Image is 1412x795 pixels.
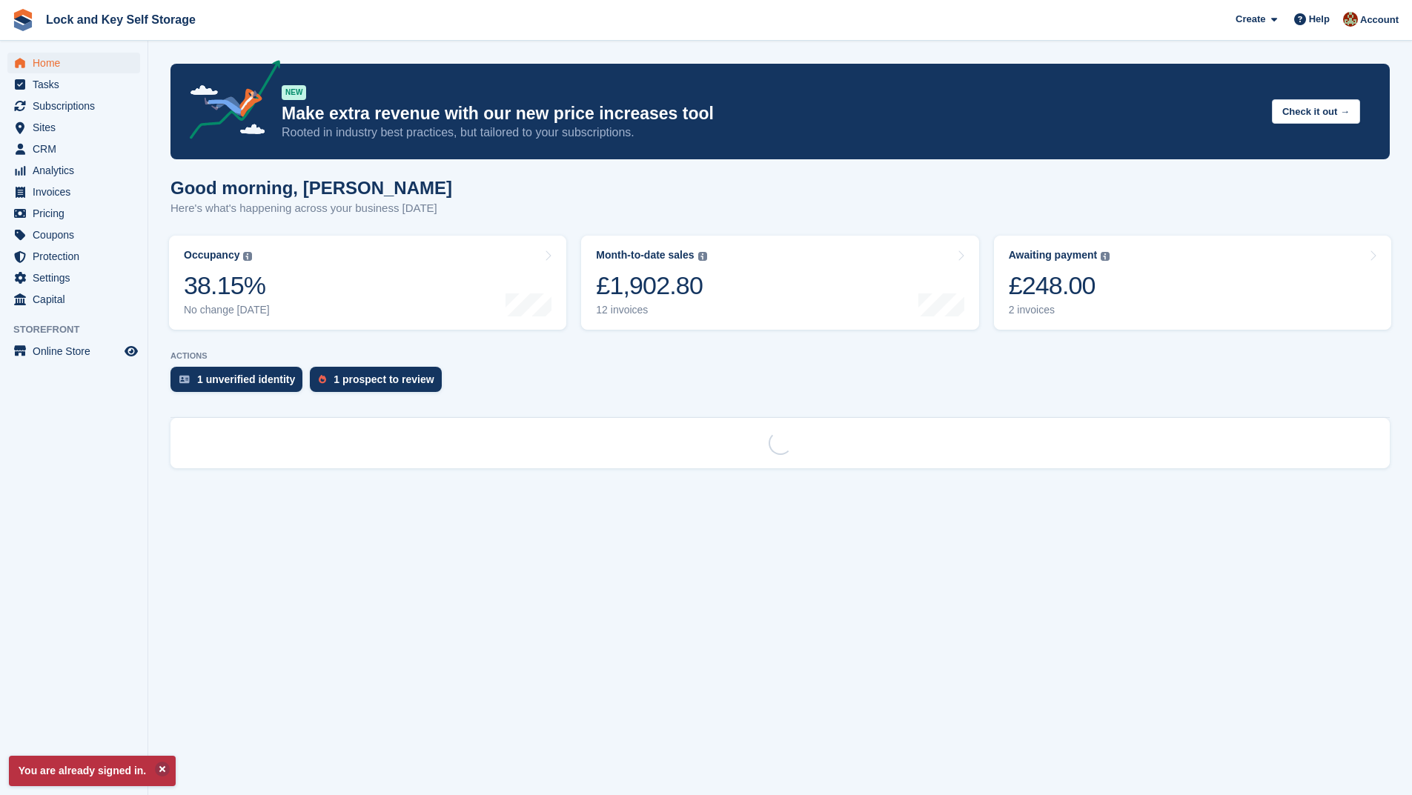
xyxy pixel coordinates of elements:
div: 2 invoices [1009,304,1110,316]
div: £1,902.80 [596,270,706,301]
span: Settings [33,267,122,288]
a: menu [7,341,140,362]
span: Create [1236,12,1265,27]
div: 1 unverified identity [197,373,295,385]
a: menu [7,224,140,245]
a: menu [7,203,140,224]
p: You are already signed in. [9,756,176,786]
a: 1 prospect to review [310,367,448,399]
span: Subscriptions [33,96,122,116]
div: £248.00 [1009,270,1110,301]
a: menu [7,160,140,181]
span: CRM [33,139,122,159]
span: Invoices [33,182,122,202]
a: Lock and Key Self Storage [40,7,202,32]
span: Online Store [33,341,122,362]
a: Awaiting payment £248.00 2 invoices [994,236,1391,330]
a: menu [7,117,140,138]
span: Coupons [33,224,122,245]
a: Month-to-date sales £1,902.80 12 invoices [581,236,978,330]
div: 38.15% [184,270,270,301]
img: icon-info-grey-7440780725fd019a000dd9b08b2336e03edf1995a4989e88bcd33f0948082b44.svg [1101,252,1110,261]
button: Check it out → [1272,99,1360,124]
div: Month-to-date sales [596,249,694,262]
img: icon-info-grey-7440780725fd019a000dd9b08b2336e03edf1995a4989e88bcd33f0948082b44.svg [243,252,252,261]
div: No change [DATE] [184,304,270,316]
p: ACTIONS [170,351,1390,361]
span: Protection [33,246,122,267]
img: prospect-51fa495bee0391a8d652442698ab0144808aea92771e9ea1ae160a38d050c398.svg [319,375,326,384]
img: Doug Fisher [1343,12,1358,27]
a: menu [7,96,140,116]
a: menu [7,182,140,202]
div: 12 invoices [596,304,706,316]
a: menu [7,139,140,159]
a: menu [7,74,140,95]
a: Occupancy 38.15% No change [DATE] [169,236,566,330]
h1: Good morning, [PERSON_NAME] [170,178,452,198]
span: Home [33,53,122,73]
div: Occupancy [184,249,239,262]
a: menu [7,289,140,310]
img: icon-info-grey-7440780725fd019a000dd9b08b2336e03edf1995a4989e88bcd33f0948082b44.svg [698,252,707,261]
img: stora-icon-8386f47178a22dfd0bd8f6a31ec36ba5ce8667c1dd55bd0f319d3a0aa187defe.svg [12,9,34,31]
div: 1 prospect to review [334,373,434,385]
a: Preview store [122,342,140,360]
span: Help [1309,12,1330,27]
p: Make extra revenue with our new price increases tool [282,103,1260,124]
img: verify_identity-adf6edd0f0f0b5bbfe63781bf79b02c33cf7c696d77639b501bdc392416b5a36.svg [179,375,190,384]
span: Tasks [33,74,122,95]
p: Rooted in industry best practices, but tailored to your subscriptions. [282,124,1260,141]
span: Storefront [13,322,148,337]
a: menu [7,267,140,288]
span: Capital [33,289,122,310]
a: 1 unverified identity [170,367,310,399]
span: Analytics [33,160,122,181]
div: NEW [282,85,306,100]
div: Awaiting payment [1009,249,1098,262]
img: price-adjustments-announcement-icon-8257ccfd72463d97f412b2fc003d46551f7dbcb40ab6d574587a9cd5c0d94... [177,60,281,144]
p: Here's what's happening across your business [DATE] [170,200,452,217]
span: Account [1360,13,1399,27]
a: menu [7,53,140,73]
span: Pricing [33,203,122,224]
span: Sites [33,117,122,138]
a: menu [7,246,140,267]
